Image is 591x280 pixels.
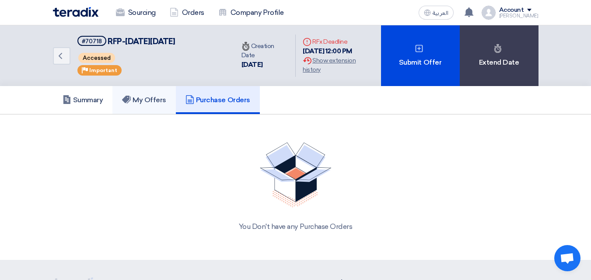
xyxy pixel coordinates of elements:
[482,6,496,20] img: profile_test.png
[303,46,374,56] div: [DATE] 12:00 PM
[109,3,163,22] a: Sourcing
[163,3,211,22] a: Orders
[303,37,374,46] div: RFx Deadline
[381,25,460,86] div: Submit Offer
[82,38,102,44] div: #70718
[108,37,175,46] span: RFP-[DATE][DATE]
[419,6,454,20] button: العربية
[78,53,115,63] span: Accessed
[185,96,250,104] h5: Purchase Orders
[499,14,539,18] div: [PERSON_NAME]
[433,10,448,16] span: العربية
[63,221,528,232] div: You Don't have any Purchase Orders
[53,7,98,17] img: Teradix logo
[241,60,288,70] div: [DATE]
[499,7,524,14] div: Account
[53,86,113,114] a: Summary
[260,142,332,207] img: No Quotations Found!
[241,41,288,60] div: Creation Date
[77,36,175,47] h5: RFP-Saudi National Day 2025
[122,96,166,104] h5: My Offers
[89,67,117,73] span: Important
[303,56,374,74] div: Show extension history
[460,25,539,86] div: Extend Date
[112,86,176,114] a: My Offers
[63,96,103,104] h5: Summary
[554,245,581,271] a: Open chat
[176,86,260,114] a: Purchase Orders
[211,3,291,22] a: Company Profile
